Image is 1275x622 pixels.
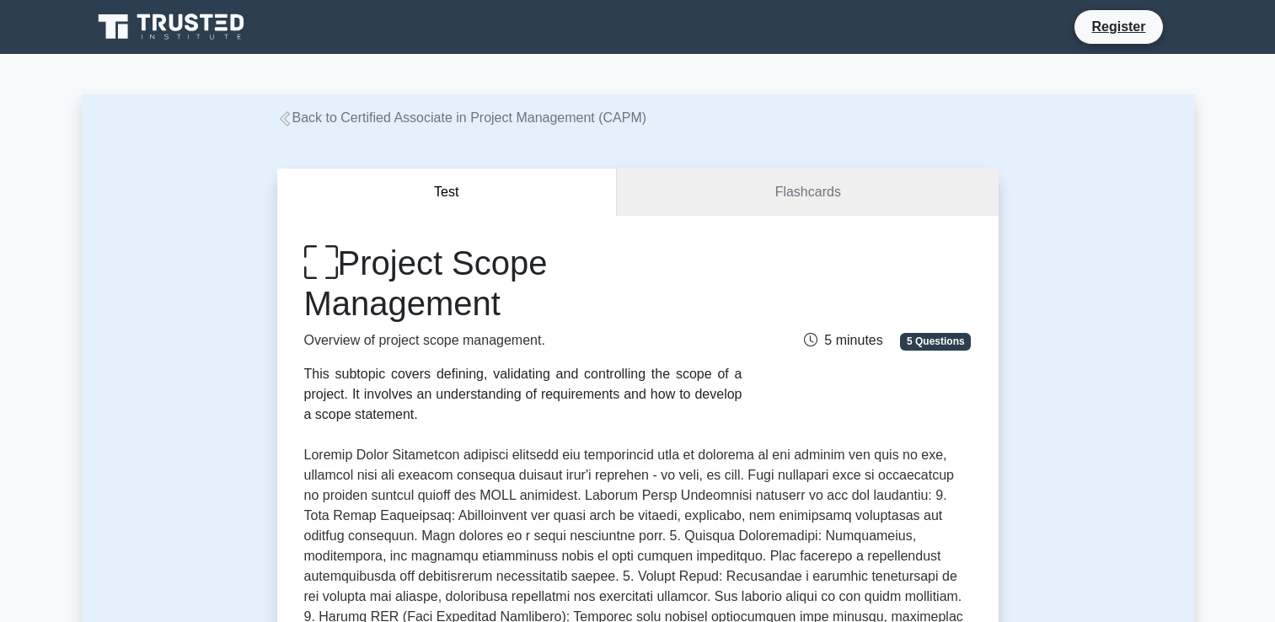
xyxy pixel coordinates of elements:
[900,333,971,350] span: 5 Questions
[277,169,618,217] button: Test
[617,169,998,217] a: Flashcards
[804,333,882,347] span: 5 minutes
[277,110,647,125] a: Back to Certified Associate in Project Management (CAPM)
[1081,16,1155,37] a: Register
[304,243,742,324] h1: Project Scope Management
[304,330,742,351] p: Overview of project scope management.
[304,364,742,425] div: This subtopic covers defining, validating and controlling the scope of a project. It involves an ...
